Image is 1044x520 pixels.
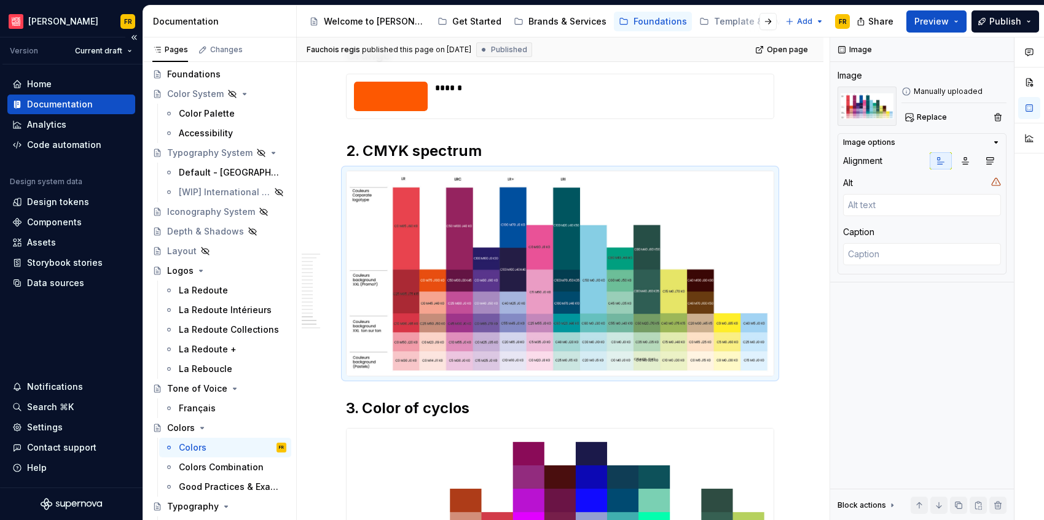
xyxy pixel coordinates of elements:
a: La Reboucle [159,359,291,379]
a: Colors [147,418,291,438]
div: La Redoute [179,284,228,297]
a: Template & Levers [694,12,813,31]
a: Logos [147,261,291,281]
div: Get Started [452,15,501,28]
span: Preview [914,15,949,28]
div: Data sources [27,277,84,289]
div: Foundations [634,15,687,28]
a: Layout [147,241,291,261]
div: Image options [843,138,895,147]
div: La Redoute Intérieurs [179,304,272,316]
div: Colors Combination [179,461,264,473]
a: Assets [7,233,135,252]
a: Accessibility [159,123,291,143]
div: Logos [167,265,194,277]
span: Share [868,15,893,28]
a: Welcome to [PERSON_NAME] [304,12,430,31]
a: Code automation [7,135,135,155]
a: Depth & Shadows [147,222,291,241]
button: Preview [906,10,967,33]
button: Contact support [7,438,135,457]
div: Tone of Voice [167,382,227,395]
a: Color System [147,84,291,104]
div: Image [838,69,862,82]
div: La Redoute Collections [179,324,279,336]
a: [WIP] International - Non latin countries [159,182,291,202]
span: Fauchois regis [307,45,360,55]
img: 6736041d-f9ab-46b0-b973-45eadb0f628e.png [347,171,774,376]
a: ColorsFR [159,438,291,457]
span: Published [491,45,527,55]
a: Iconography System [147,202,291,222]
div: Documentation [27,98,93,111]
button: Publish [971,10,1039,33]
span: Replace [917,112,947,122]
a: Components [7,212,135,232]
div: Depth & Shadows [167,225,244,238]
a: Storybook stories [7,253,135,273]
a: La Redoute Collections [159,320,291,340]
div: FR [839,17,847,26]
div: Storybook stories [27,257,103,269]
strong: 2. CMYK spectrum [346,142,482,160]
div: Caption [843,226,874,238]
div: Contact support [27,441,96,454]
button: Notifications [7,377,135,397]
button: Replace [901,109,952,126]
button: Share [850,10,901,33]
a: Settings [7,417,135,437]
div: Template & Levers [714,15,795,28]
div: Français [179,402,216,414]
a: Tone of Voice [147,379,291,398]
a: Colors Combination [159,457,291,477]
div: Typography System [167,147,253,159]
div: Color Palette [179,107,235,120]
a: Color Palette [159,104,291,123]
button: Collapse sidebar [125,29,143,46]
h2: 3. Color of cyclos [346,398,774,418]
a: Typography System [147,143,291,163]
div: Block actions [838,497,897,514]
div: Alt [843,177,853,189]
div: Design system data [10,177,82,187]
div: Foundations [167,68,221,80]
a: Default - [GEOGRAPHIC_DATA] [159,163,291,182]
button: Current draft [69,42,138,60]
div: Color System [167,88,224,100]
img: 6736041d-f9ab-46b0-b973-45eadb0f628e.png [838,87,897,126]
a: Data sources [7,273,135,293]
div: published this page on [DATE] [362,45,471,55]
a: Français [159,398,291,418]
a: La Redoute + [159,340,291,359]
a: Design tokens [7,192,135,212]
svg: Supernova Logo [41,498,102,510]
a: Open page [752,41,814,58]
a: Analytics [7,115,135,134]
button: Image options [843,138,1001,147]
a: La Redoute [159,281,291,300]
div: Manually uploaded [901,87,1007,96]
div: Accessibility [179,127,233,139]
div: Layout [167,245,197,257]
button: Add [782,13,828,30]
div: Documentation [153,15,291,28]
div: Good Practices & Examples [179,481,280,493]
span: Current draft [75,46,122,56]
div: Colors [167,422,195,434]
div: Page tree [304,9,779,34]
div: [PERSON_NAME] [28,15,98,28]
div: Block actions [838,500,886,510]
div: FR [279,441,284,454]
div: La Reboucle [179,363,232,375]
div: Assets [27,236,56,249]
button: [PERSON_NAME]FR [2,8,140,34]
span: Add [797,17,812,26]
div: Search ⌘K [27,401,74,413]
div: Code automation [27,139,101,151]
div: Design tokens [27,196,89,208]
div: Help [27,462,47,474]
img: f15b4b9a-d43c-4bd8-bdfb-9b20b89b7814.png [9,14,23,29]
a: Good Practices & Examples [159,477,291,497]
div: Changes [210,45,243,55]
